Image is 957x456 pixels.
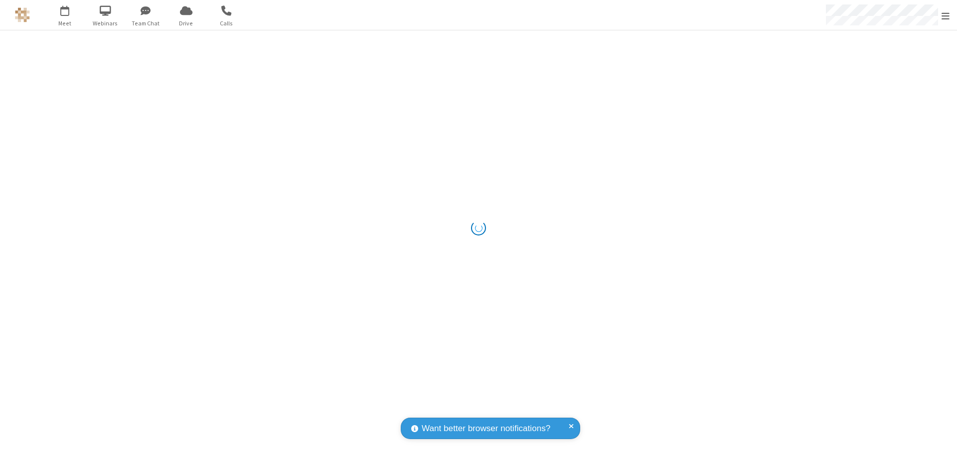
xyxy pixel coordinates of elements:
[87,19,124,28] span: Webinars
[422,422,550,435] span: Want better browser notifications?
[167,19,205,28] span: Drive
[15,7,30,22] img: QA Selenium DO NOT DELETE OR CHANGE
[46,19,84,28] span: Meet
[127,19,164,28] span: Team Chat
[208,19,245,28] span: Calls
